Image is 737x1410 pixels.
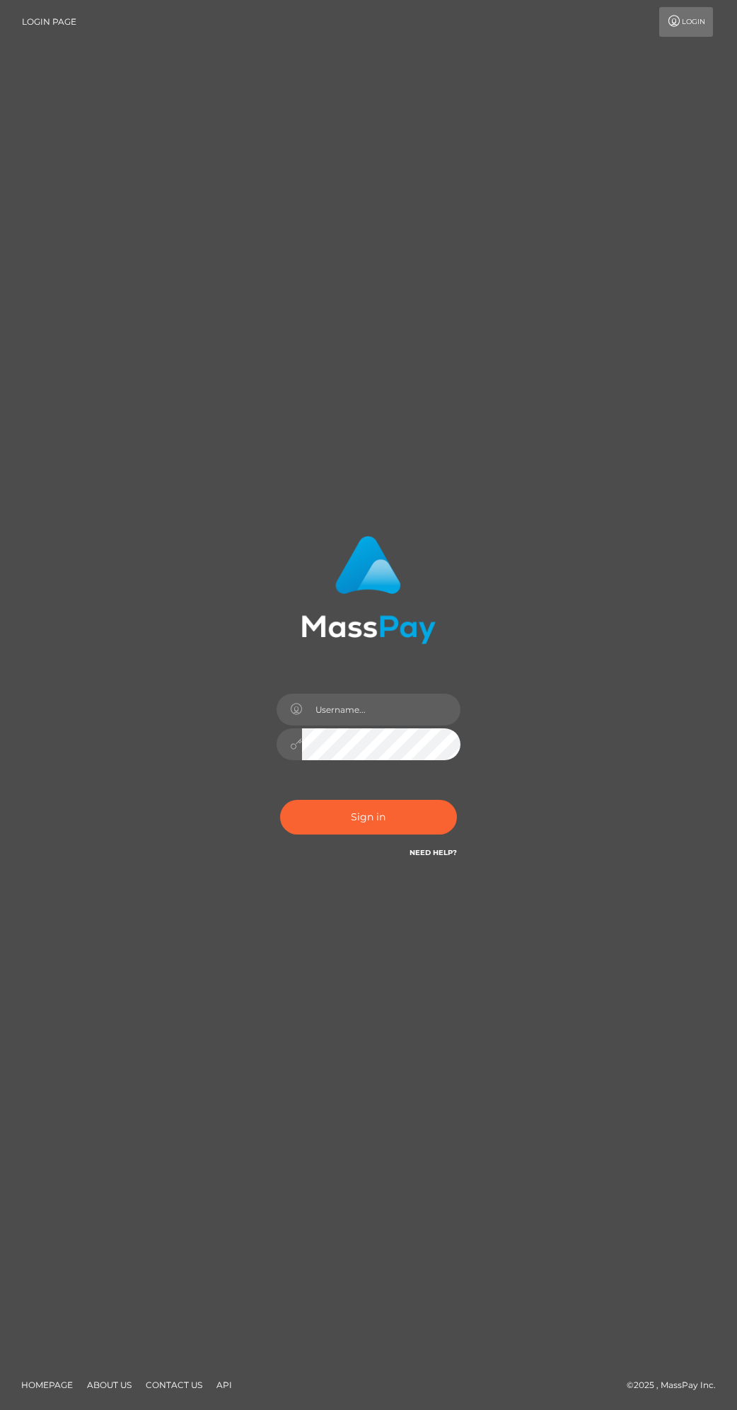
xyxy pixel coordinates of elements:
a: Login [659,7,713,37]
button: Sign in [280,800,457,835]
a: API [211,1374,238,1396]
a: Login Page [22,7,76,37]
a: Need Help? [410,848,457,857]
div: © 2025 , MassPay Inc. [627,1377,726,1393]
input: Username... [302,694,460,726]
a: Homepage [16,1374,79,1396]
a: About Us [81,1374,137,1396]
a: Contact Us [140,1374,208,1396]
img: MassPay Login [301,536,436,644]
